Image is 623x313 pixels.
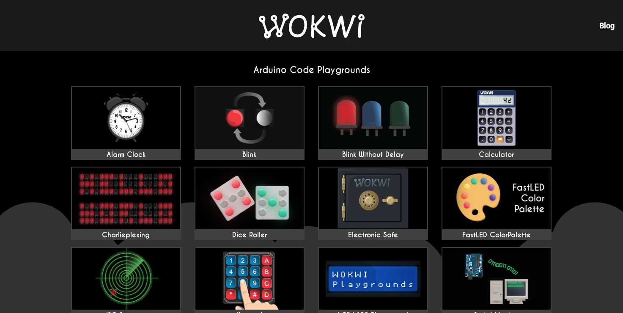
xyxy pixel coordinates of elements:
a: Electronic Safe [318,167,428,240]
a: Calculator [442,86,552,160]
img: Electronic Safe [319,167,427,229]
img: Charlieplexing [72,167,180,229]
div: Blink Without Delay [319,151,427,159]
a: Dice Roller [195,167,305,240]
a: Blog [599,21,615,30]
img: Blink [195,87,304,149]
div: Calculator [442,151,551,159]
div: FastLED ColorPalette [442,231,551,239]
img: Blink Without Delay [319,87,427,149]
h2: Arduino Code Playgrounds [64,64,559,76]
img: Serial Monitor [442,248,551,310]
a: Alarm Clock [71,86,181,160]
div: Dice Roller [195,231,304,239]
img: Alarm Clock [72,87,180,149]
img: I²C Scanner [72,248,180,310]
a: Charlieplexing [71,167,181,240]
img: Dice Roller [195,167,304,229]
a: FastLED ColorPalette [442,167,552,240]
div: Blink [195,151,304,159]
div: Electronic Safe [319,231,427,239]
a: Blink [195,86,305,160]
a: Blink Without Delay [318,86,428,160]
img: Keypad [195,248,304,310]
img: Wokwi [259,14,365,38]
div: Alarm Clock [72,151,180,159]
img: LCD1602 Playground [319,248,427,310]
div: Charlieplexing [72,231,180,239]
img: Calculator [442,87,551,149]
img: FastLED ColorPalette [442,167,551,229]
